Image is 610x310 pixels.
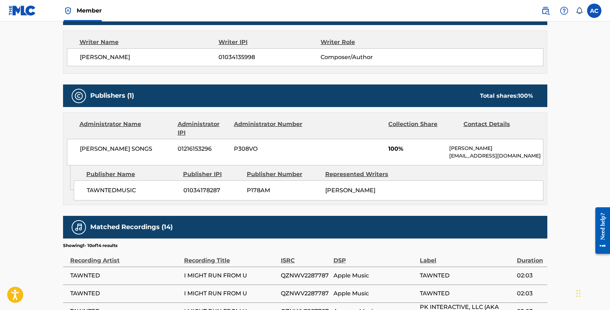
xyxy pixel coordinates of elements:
img: Top Rightsholder [64,6,72,15]
span: TAWNTED [70,271,181,280]
span: P178AM [247,186,320,195]
div: DSP [333,249,417,265]
div: Collection Share [388,120,458,137]
div: Administrator Name [80,120,172,137]
img: Matched Recordings [75,223,83,232]
span: I MIGHT RUN FROM U [184,271,277,280]
span: P308VO [234,145,303,153]
span: 100% [388,145,444,153]
a: Public Search [538,4,553,18]
span: 02:03 [517,271,544,280]
div: Recording Title [184,249,277,265]
h5: Matched Recordings (14) [90,223,173,231]
div: Widget chat [574,276,610,310]
div: Represented Writers [325,170,398,179]
span: 02:03 [517,289,544,298]
div: Help [557,4,571,18]
img: search [541,6,550,15]
div: Publisher Name [86,170,178,179]
iframe: Chat Widget [574,276,610,310]
img: Publishers [75,92,83,100]
div: Writer IPI [218,38,321,47]
div: Publisher IPI [183,170,241,179]
span: 100 % [518,92,533,99]
span: Member [77,6,102,15]
span: QZNWV2287787 [281,289,330,298]
span: QZNWV2287787 [281,271,330,280]
div: Contact Details [463,120,533,137]
div: Publisher Number [247,170,320,179]
span: TAWNTED [420,289,513,298]
span: [PERSON_NAME] [80,53,219,62]
div: Trascina [576,283,581,304]
span: TAWNTED [70,289,181,298]
span: Composer/Author [321,53,413,62]
span: Apple Music [333,289,417,298]
img: MLC Logo [9,5,36,16]
div: Administrator Number [234,120,303,137]
span: TAWNTED [420,271,513,280]
div: Administrator IPI [178,120,229,137]
div: Writer Role [321,38,413,47]
div: Writer Name [80,38,219,47]
span: I MIGHT RUN FROM U [184,289,277,298]
div: Duration [517,249,544,265]
p: [PERSON_NAME] [449,145,543,152]
iframe: Resource Center [590,202,610,259]
div: Notifications [576,7,583,14]
span: Apple Music [333,271,417,280]
span: 01034135998 [218,53,320,62]
span: TAWNTEDMUSIC [87,186,178,195]
span: 01216153296 [178,145,229,153]
div: Label [420,249,513,265]
div: ISRC [281,249,330,265]
p: [EMAIL_ADDRESS][DOMAIN_NAME] [449,152,543,160]
p: Showing 1 - 10 of 14 results [63,242,117,249]
div: Recording Artist [70,249,181,265]
span: [PERSON_NAME] SONGS [80,145,173,153]
div: Total shares: [480,92,533,100]
div: User Menu [587,4,601,18]
span: [PERSON_NAME] [325,187,375,194]
h5: Publishers (1) [90,92,134,100]
span: 01034178287 [183,186,241,195]
img: help [560,6,568,15]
